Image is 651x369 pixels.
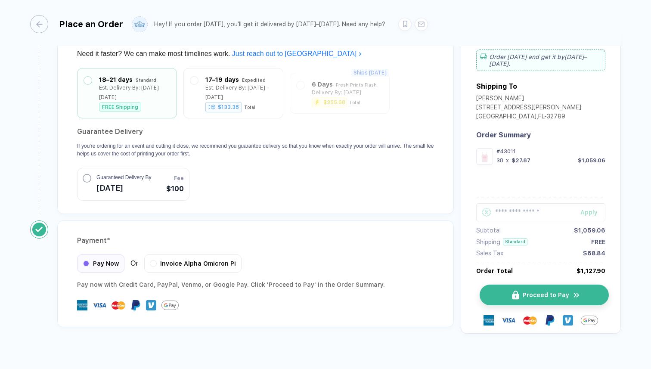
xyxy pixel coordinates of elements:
[77,300,87,310] img: express
[581,312,598,329] img: GPay
[523,291,569,298] span: Proceed to Pay
[476,95,581,104] div: [PERSON_NAME]
[580,209,605,216] div: Apply
[154,21,385,28] div: Hey! If you order [DATE], you'll get it delivered by [DATE]–[DATE]. Need any help?
[205,83,276,102] div: Est. Delivery By: [DATE]–[DATE]
[523,313,537,327] img: master-card
[578,157,605,164] div: $1,059.06
[93,298,106,312] img: visa
[99,75,133,84] div: 18–21 days
[502,313,515,327] img: visa
[484,315,494,326] img: express
[476,131,605,139] div: Order Summary
[77,47,434,61] div: Need it faster? We can make most timelines work.
[96,174,151,181] span: Guaranteed Delivery By
[112,298,125,312] img: master-card
[496,157,503,164] div: 38
[166,184,184,194] span: $100
[205,75,239,84] div: 17–19 days
[160,260,236,267] span: Invoice Alpha Omicron Pi
[573,291,580,299] img: icon
[591,239,605,245] div: FREE
[77,142,434,158] p: If you're ordering for an event and cutting it close, we recommend you guarantee delivery so that...
[77,234,434,248] div: Payment
[99,83,170,102] div: Est. Delivery By: [DATE]–[DATE]
[77,125,434,139] h2: Guarantee Delivery
[476,104,581,113] div: [STREET_ADDRESS][PERSON_NAME]
[476,82,517,90] div: Shipping To
[244,105,255,110] div: Total
[503,238,527,245] div: Standard
[577,267,605,274] div: $1,127.90
[478,150,491,163] img: 091edddb-b314-4b71-9c5a-df15448a1307_nt_front_1757460295906.jpg
[161,297,179,314] img: GPay
[146,300,156,310] img: Venmo
[99,102,141,112] div: FREE Shipping
[84,75,170,112] div: 18–21 days StandardEst. Delivery By: [DATE]–[DATE]FREE Shipping
[136,75,156,85] div: Standard
[77,279,434,290] div: Pay now with Credit Card, PayPal , Venmo , or Google Pay. Click 'Proceed to Pay' in the Order Sum...
[130,300,141,310] img: Paypal
[476,50,605,71] div: Order [DATE] and get it by [DATE]–[DATE] .
[132,17,147,32] img: user profile
[583,250,605,257] div: $68.84
[174,174,184,182] span: Fee
[77,254,124,273] div: Pay Now
[476,227,501,234] div: Subtotal
[93,260,119,267] span: Pay Now
[505,157,510,164] div: x
[574,227,605,234] div: $1,059.06
[476,113,581,122] div: [GEOGRAPHIC_DATA] , FL - 32789
[480,285,609,305] button: iconProceed to Payicon
[476,239,500,245] div: Shipping
[77,254,242,273] div: Or
[476,250,503,257] div: Sales Tax
[496,148,605,155] div: #43011
[205,102,242,112] div: $133.38
[232,50,362,57] a: Just reach out to [GEOGRAPHIC_DATA]
[190,75,276,112] div: 17–19 days ExpeditedEst. Delivery By: [DATE]–[DATE]$133.38Total
[242,75,266,85] div: Expedited
[96,181,151,195] span: [DATE]
[512,157,530,164] div: $27.87
[77,168,189,201] button: Guaranteed Delivery By[DATE]Fee$100
[144,254,242,273] div: Invoice Alpha Omicron Pi
[570,203,605,221] button: Apply
[545,315,555,326] img: Paypal
[59,19,123,29] div: Place an Order
[476,267,513,274] div: Order Total
[512,291,519,300] img: icon
[563,315,573,326] img: Venmo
